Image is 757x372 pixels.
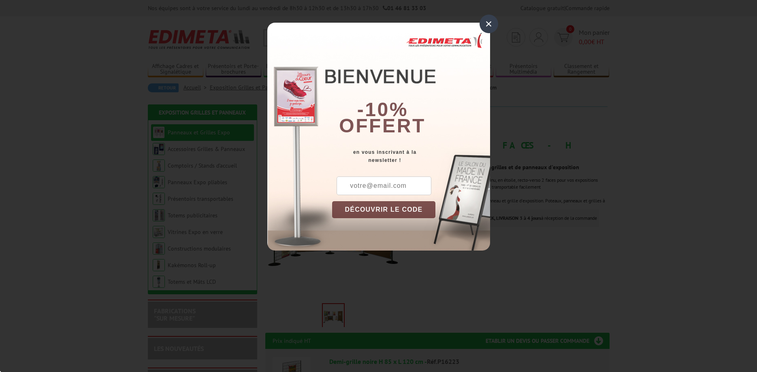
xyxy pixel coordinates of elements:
[332,148,490,164] div: en vous inscrivant à la newsletter !
[337,176,431,195] input: votre@email.com
[357,99,408,120] b: -10%
[480,15,498,33] div: ×
[339,115,426,136] font: offert
[332,201,436,218] button: DÉCOUVRIR LE CODE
